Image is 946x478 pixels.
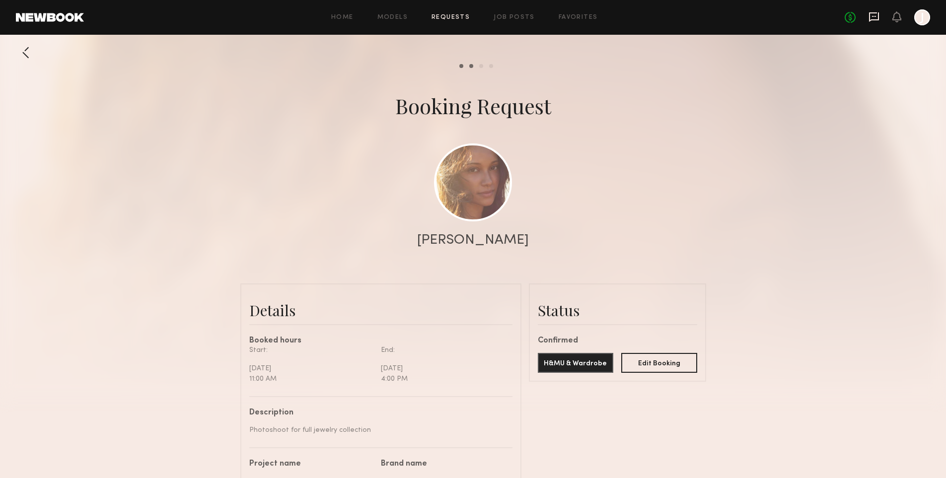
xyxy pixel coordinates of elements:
[249,345,373,355] div: Start:
[494,14,535,21] a: Job Posts
[249,300,512,320] div: Details
[381,363,505,374] div: [DATE]
[249,409,505,417] div: Description
[377,14,408,21] a: Models
[381,345,505,355] div: End:
[417,233,529,247] div: [PERSON_NAME]
[432,14,470,21] a: Requests
[914,9,930,25] a: J
[249,425,505,435] div: Photoshoot for full jewelry collection
[381,374,505,384] div: 4:00 PM
[381,460,505,468] div: Brand name
[559,14,598,21] a: Favorites
[538,353,614,373] button: H&MU & Wardrobe
[249,363,373,374] div: [DATE]
[621,353,697,373] button: Edit Booking
[249,460,373,468] div: Project name
[249,374,373,384] div: 11:00 AM
[538,300,697,320] div: Status
[331,14,354,21] a: Home
[395,92,551,120] div: Booking Request
[538,337,697,345] div: Confirmed
[249,337,512,345] div: Booked hours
